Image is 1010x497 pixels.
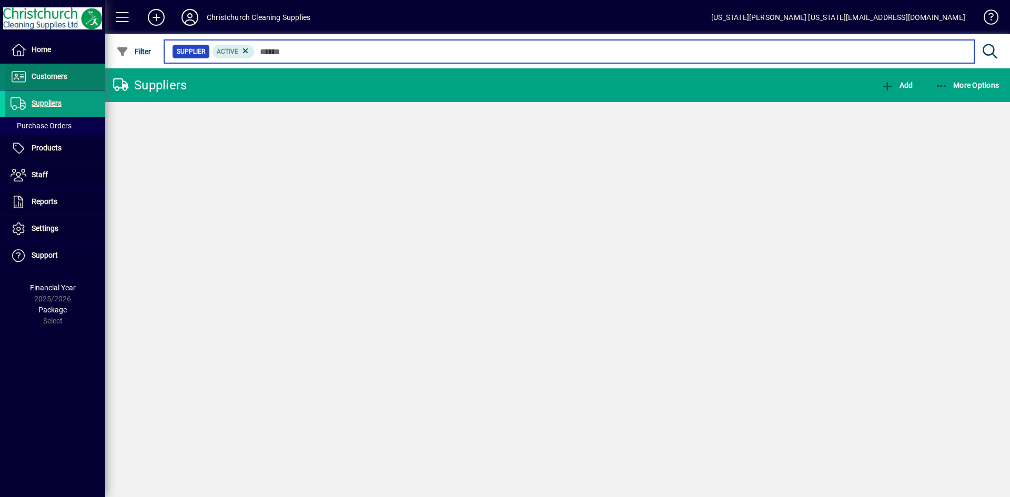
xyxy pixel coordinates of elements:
span: More Options [935,81,999,89]
button: Filter [114,42,154,61]
a: Settings [5,216,105,242]
span: Purchase Orders [11,121,72,130]
span: Reports [32,197,57,206]
span: Package [38,306,67,314]
div: Suppliers [113,77,187,94]
span: Staff [32,170,48,179]
a: Products [5,135,105,161]
span: Active [217,48,238,55]
a: Home [5,37,105,63]
span: Products [32,144,62,152]
div: [US_STATE][PERSON_NAME] [US_STATE][EMAIL_ADDRESS][DOMAIN_NAME] [711,9,965,26]
span: Customers [32,72,67,80]
div: Christchurch Cleaning Supplies [207,9,310,26]
button: Profile [173,8,207,27]
mat-chip: Activation Status: Active [213,45,255,58]
span: Supplier [177,46,205,57]
a: Knowledge Base [976,2,997,36]
a: Reports [5,189,105,215]
button: More Options [933,76,1002,95]
a: Customers [5,64,105,90]
a: Staff [5,162,105,188]
span: Add [881,81,913,89]
span: Financial Year [30,283,76,292]
button: Add [139,8,173,27]
span: Filter [116,47,151,56]
button: Add [878,76,915,95]
span: Home [32,45,51,54]
a: Support [5,242,105,269]
span: Suppliers [32,99,62,107]
span: Settings [32,224,58,232]
a: Purchase Orders [5,117,105,135]
span: Support [32,251,58,259]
